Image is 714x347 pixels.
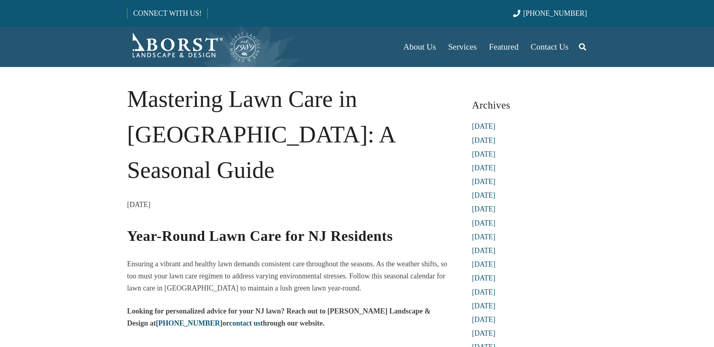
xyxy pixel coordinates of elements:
a: contact us [229,319,261,327]
h1: Mastering Lawn Care in [GEOGRAPHIC_DATA]: A Seasonal Guide [127,82,449,188]
strong: Year-Round Lawn Care for NJ Residents [127,228,393,244]
a: [DATE] [472,191,495,199]
strong: Looking for personalized advice for your NJ lawn? Reach out to [PERSON_NAME] Landscape & Design a... [127,307,431,327]
a: [PHONE_NUMBER] [156,319,223,327]
a: [DATE] [472,122,495,130]
a: [DATE] [472,136,495,144]
span: Contact Us [531,42,569,52]
a: [DATE] [472,302,495,310]
span: Featured [489,42,518,52]
h3: Archives [472,96,587,114]
a: Featured [483,27,524,67]
a: About Us [397,27,442,67]
p: Ensuring a vibrant and healthy lawn demands consistent care throughout the seasons. As the weathe... [127,258,449,294]
a: Services [442,27,483,67]
a: [DATE] [472,219,495,227]
span: Services [448,42,477,52]
a: [DATE] [472,247,495,255]
a: [DATE] [472,205,495,213]
a: [DATE] [472,274,495,282]
a: [DATE] [472,316,495,324]
a: [DATE] [472,233,495,241]
span: About Us [403,42,436,52]
a: [DATE] [472,288,495,296]
time: 10 April 2024 at 15:26:55 America/New_York [127,199,150,211]
a: Search [574,37,591,57]
a: [DATE] [472,260,495,268]
a: [DATE] [472,329,495,337]
a: Contact Us [525,27,575,67]
a: [DATE] [472,178,495,186]
a: Borst-Logo [127,31,261,63]
a: [DATE] [472,164,495,172]
span: [PHONE_NUMBER] [523,9,587,17]
a: [PHONE_NUMBER] [513,9,587,17]
a: CONNECT WITH US! [127,4,207,23]
a: [DATE] [472,150,495,158]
